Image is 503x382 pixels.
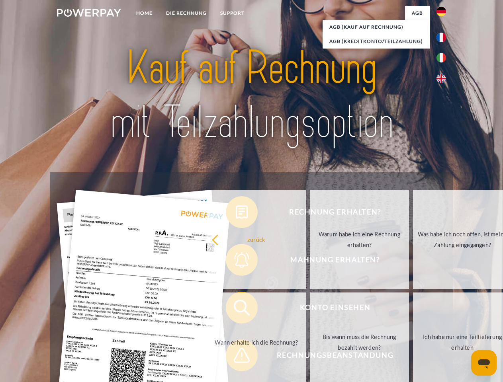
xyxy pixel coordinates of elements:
a: AGB (Kauf auf Rechnung) [323,20,430,34]
div: Wann erhalte ich die Rechnung? [211,337,301,347]
div: zurück [211,234,301,245]
img: it [436,53,446,62]
div: Warum habe ich eine Rechnung erhalten? [315,229,404,250]
a: AGB (Kreditkonto/Teilzahlung) [323,34,430,49]
img: logo-powerpay-white.svg [57,9,121,17]
img: fr [436,33,446,42]
iframe: Schaltfläche zum Öffnen des Messaging-Fensters [471,350,497,376]
a: DIE RECHNUNG [159,6,213,20]
img: title-powerpay_de.svg [76,38,427,152]
img: en [436,74,446,83]
img: de [436,7,446,16]
a: agb [405,6,430,20]
a: SUPPORT [213,6,251,20]
a: Home [129,6,159,20]
div: Bis wann muss die Rechnung bezahlt werden? [315,331,404,353]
